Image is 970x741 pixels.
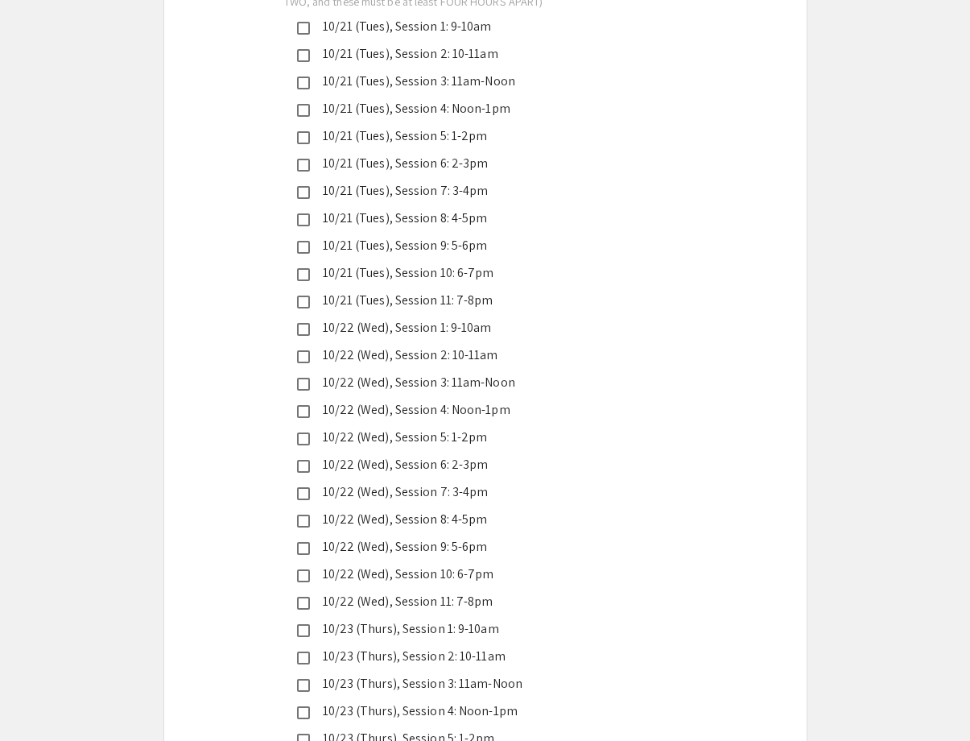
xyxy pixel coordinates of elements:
div: 10/21 (Tues), Session 5: 1-2pm [310,126,648,146]
div: 10/22 (Wed), Session 8: 4-5pm [310,510,648,529]
div: 10/22 (Wed), Session 6: 2-3pm [310,455,648,474]
div: 10/22 (Wed), Session 10: 6-7pm [310,565,648,584]
div: 10/23 (Thurs), Session 2: 10-11am [310,647,648,666]
div: 10/23 (Thurs), Session 3: 11am-Noon [310,674,648,693]
iframe: Chat [12,669,68,729]
div: 10/21 (Tues), Session 2: 10-11am [310,44,648,64]
div: 10/23 (Thurs), Session 1: 9-10am [310,619,648,639]
div: 10/21 (Tues), Session 1: 9-10am [310,17,648,36]
div: 10/23 (Thurs), Session 4: Noon-1pm [310,702,648,721]
div: 10/22 (Wed), Session 4: Noon-1pm [310,400,648,420]
div: 10/22 (Wed), Session 5: 1-2pm [310,428,648,447]
div: 10/22 (Wed), Session 11: 7-8pm [310,592,648,611]
div: 10/21 (Tues), Session 8: 4-5pm [310,209,648,228]
div: 10/21 (Tues), Session 3: 11am-Noon [310,72,648,91]
div: 10/21 (Tues), Session 11: 7-8pm [310,291,648,310]
div: 10/22 (Wed), Session 1: 9-10am [310,318,648,337]
div: 10/22 (Wed), Session 7: 3-4pm [310,482,648,502]
div: 10/22 (Wed), Session 2: 10-11am [310,346,648,365]
div: 10/22 (Wed), Session 3: 11am-Noon [310,373,648,392]
div: 10/21 (Tues), Session 9: 5-6pm [310,236,648,255]
div: 10/21 (Tues), Session 6: 2-3pm [310,154,648,173]
div: 10/21 (Tues), Session 10: 6-7pm [310,263,648,283]
div: 10/21 (Tues), Session 4: Noon-1pm [310,99,648,118]
div: 10/22 (Wed), Session 9: 5-6pm [310,537,648,557]
div: 10/21 (Tues), Session 7: 3-4pm [310,181,648,201]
